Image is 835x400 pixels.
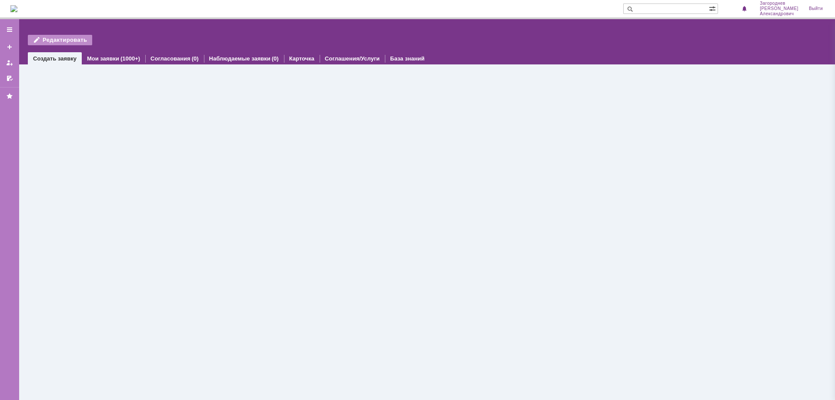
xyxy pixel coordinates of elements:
a: Согласования [150,55,190,62]
span: Расширенный поиск [709,4,718,12]
img: logo [10,5,17,12]
a: Карточка [289,55,314,62]
span: Александрович [760,11,798,17]
span: [PERSON_NAME] [760,6,798,11]
a: Создать заявку [33,55,77,62]
a: Мои заявки [3,56,17,70]
a: Перейти на домашнюю страницу [10,5,17,12]
a: Мои заявки [87,55,119,62]
div: (0) [192,55,199,62]
span: Загороднев [760,1,798,6]
a: Мои согласования [3,71,17,85]
div: (1000+) [120,55,140,62]
div: (0) [272,55,279,62]
a: Соглашения/Услуги [325,55,380,62]
a: Создать заявку [3,40,17,54]
a: Наблюдаемые заявки [209,55,271,62]
a: База знаний [390,55,424,62]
